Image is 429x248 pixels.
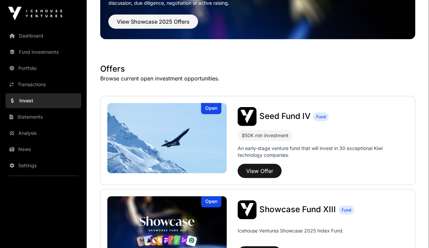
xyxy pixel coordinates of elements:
[259,204,336,214] span: Showcase Fund XIII
[342,207,351,213] span: Fund
[238,130,293,141] div: $50K min investment
[5,28,81,43] a: Dashboard
[5,158,81,173] a: Settings
[8,7,62,20] img: Icehouse Ventures Logo
[108,21,198,28] a: View Showcase 2025 Offers
[238,145,408,158] p: An early-stage venture fund that will invest in 30 exceptional Kiwi technology companies.
[5,142,81,157] a: News
[5,93,81,108] a: Invest
[5,61,81,76] a: Portfolio
[107,103,227,173] a: Seed Fund IVOpen
[108,15,198,29] button: View Showcase 2025 Offers
[259,112,310,121] a: Seed Fund IV
[238,164,282,178] button: View Offer
[5,77,81,92] a: Transactions
[107,103,227,173] img: Seed Fund IV
[316,114,326,120] span: Fund
[242,131,288,140] div: $50K min investment
[5,109,81,124] a: Statements
[117,18,190,26] span: View Showcase 2025 Offers
[238,200,257,219] img: Showcase Fund XIII
[100,64,415,74] h1: Offers
[100,74,415,82] p: Browse current open investment opportunities.
[238,107,257,126] img: Seed Fund IV
[395,216,429,248] iframe: Chat Widget
[238,227,344,234] p: Icehouse Ventures Showcase 2025 Index Fund.
[5,45,81,59] a: Fund Investments
[201,103,221,114] div: Open
[201,196,221,207] div: Open
[259,111,310,121] span: Seed Fund IV
[259,205,336,214] a: Showcase Fund XIII
[5,126,81,141] a: Analysis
